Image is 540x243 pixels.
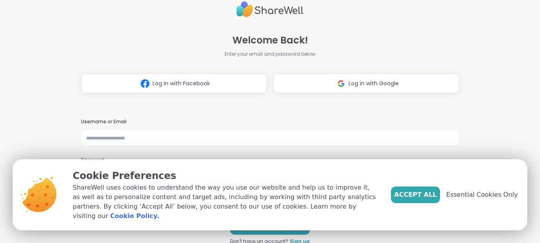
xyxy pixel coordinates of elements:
[81,119,459,125] h3: Username or Email
[153,79,210,88] span: Log in with Facebook
[73,183,378,221] p: ShareWell uses cookies to understand the way you use our website and help us to improve it, as we...
[349,79,399,88] span: Log in with Google
[232,33,308,47] span: Welcome Back!
[73,169,378,183] p: Cookie Preferences
[138,76,153,91] img: ShareWell Logomark
[225,51,315,58] span: Enter your email and password below
[334,76,349,91] img: ShareWell Logomark
[394,190,437,200] span: Accept All
[81,157,459,164] h3: Password
[81,73,267,93] button: Log in with Facebook
[446,190,518,200] span: Essential Cookies Only
[391,186,440,203] button: Accept All
[273,73,459,93] button: Log in with Google
[110,211,159,221] a: Cookie Policy.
